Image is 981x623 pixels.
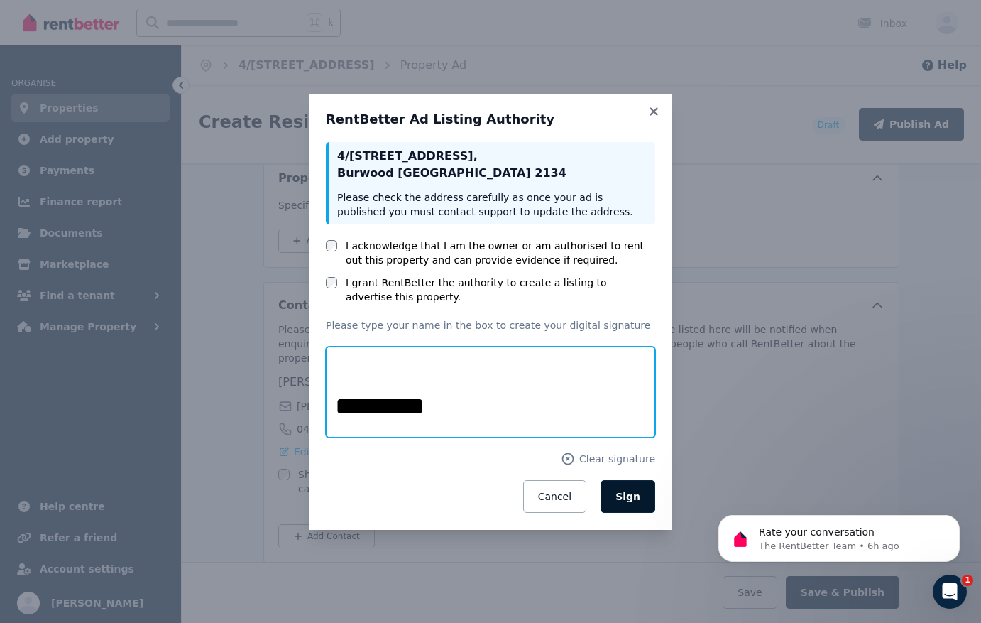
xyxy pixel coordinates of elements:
span: Clear signature [579,452,655,466]
label: I grant RentBetter the authority to create a listing to advertise this property. [346,276,655,304]
h3: RentBetter Ad Listing Authority [326,111,655,128]
span: 1 [962,575,973,586]
button: Cancel [523,480,586,513]
p: Please check the address carefully as once your ad is published you must contact support to updat... [337,190,647,219]
iframe: Intercom notifications message [697,485,981,585]
p: Please type your name in the box to create your digital signature [326,318,655,332]
label: I acknowledge that I am the owner or am authorised to rent out this property and can provide evid... [346,239,655,267]
iframe: Intercom live chat [933,575,967,609]
button: Sign [601,480,655,513]
span: Sign [615,491,640,502]
p: 4/[STREET_ADDRESS] , Burwood [GEOGRAPHIC_DATA] 2134 [337,148,647,182]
